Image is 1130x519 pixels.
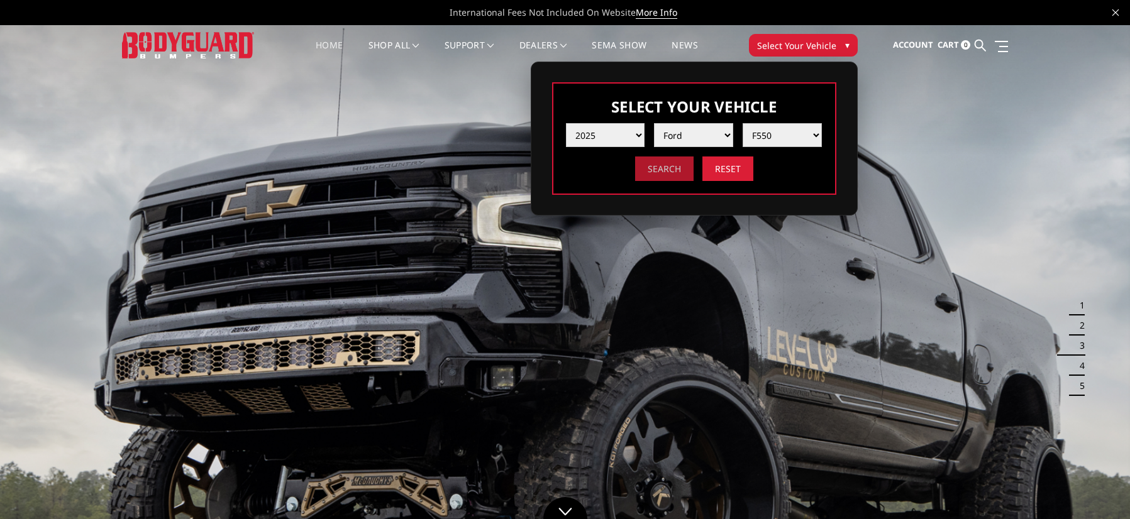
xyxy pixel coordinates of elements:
a: Cart 0 [938,28,970,62]
span: 0 [961,40,970,50]
a: Dealers [519,41,567,65]
span: Select Your Vehicle [757,39,836,52]
a: Account [893,28,933,62]
span: ▾ [845,38,850,52]
a: News [672,41,697,65]
button: 2 of 5 [1072,315,1085,336]
span: Account [893,39,933,50]
input: Reset [702,156,753,181]
button: 5 of 5 [1072,376,1085,396]
button: 3 of 5 [1072,336,1085,356]
a: Support [445,41,494,65]
h3: Select Your Vehicle [566,96,823,117]
a: Click to Down [543,497,587,519]
a: Home [316,41,343,65]
a: shop all [368,41,419,65]
a: SEMA Show [592,41,646,65]
span: Cart [938,39,959,50]
button: Select Your Vehicle [749,34,858,57]
img: BODYGUARD BUMPERS [122,32,254,58]
a: More Info [636,6,677,19]
button: 1 of 5 [1072,295,1085,315]
button: 4 of 5 [1072,356,1085,376]
input: Search [635,156,694,181]
iframe: Chat Widget [1067,459,1130,519]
